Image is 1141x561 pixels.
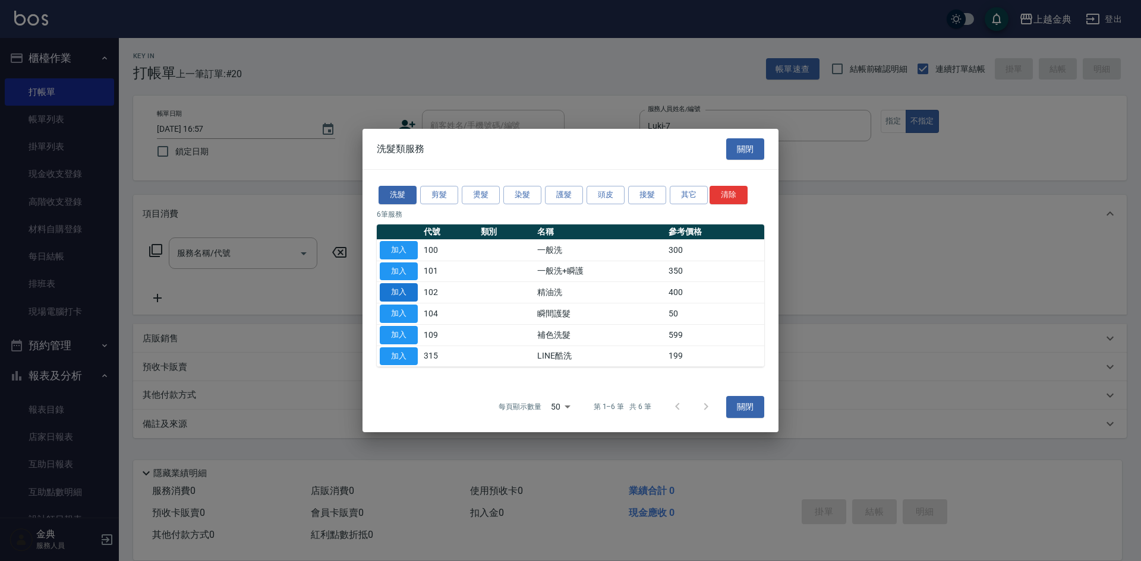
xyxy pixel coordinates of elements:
[666,303,764,325] td: 50
[666,224,764,240] th: 參考價格
[534,282,666,303] td: 精油洗
[666,346,764,367] td: 199
[421,261,478,282] td: 101
[534,346,666,367] td: LINE酷洗
[534,261,666,282] td: 一般洗+瞬護
[628,186,666,204] button: 接髮
[421,324,478,346] td: 109
[421,346,478,367] td: 315
[421,282,478,303] td: 102
[534,224,666,240] th: 名稱
[594,401,651,412] p: 第 1–6 筆 共 6 筆
[377,209,764,220] p: 6 筆服務
[587,186,625,204] button: 頭皮
[666,239,764,261] td: 300
[380,283,418,302] button: 加入
[710,186,748,204] button: 清除
[534,239,666,261] td: 一般洗
[421,303,478,325] td: 104
[421,239,478,261] td: 100
[534,324,666,346] td: 補色洗髮
[462,186,500,204] button: 燙髮
[420,186,458,204] button: 剪髮
[380,305,418,323] button: 加入
[666,261,764,282] td: 350
[379,186,417,204] button: 洗髮
[503,186,541,204] button: 染髮
[478,224,535,240] th: 類別
[534,303,666,325] td: 瞬間護髮
[545,186,583,204] button: 護髮
[380,347,418,366] button: 加入
[726,396,764,418] button: 關閉
[380,326,418,344] button: 加入
[666,324,764,346] td: 599
[377,143,424,155] span: 洗髮類服務
[499,401,541,412] p: 每頁顯示數量
[666,282,764,303] td: 400
[546,391,575,423] div: 50
[380,241,418,259] button: 加入
[670,186,708,204] button: 其它
[421,224,478,240] th: 代號
[380,262,418,281] button: 加入
[726,138,764,160] button: 關閉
